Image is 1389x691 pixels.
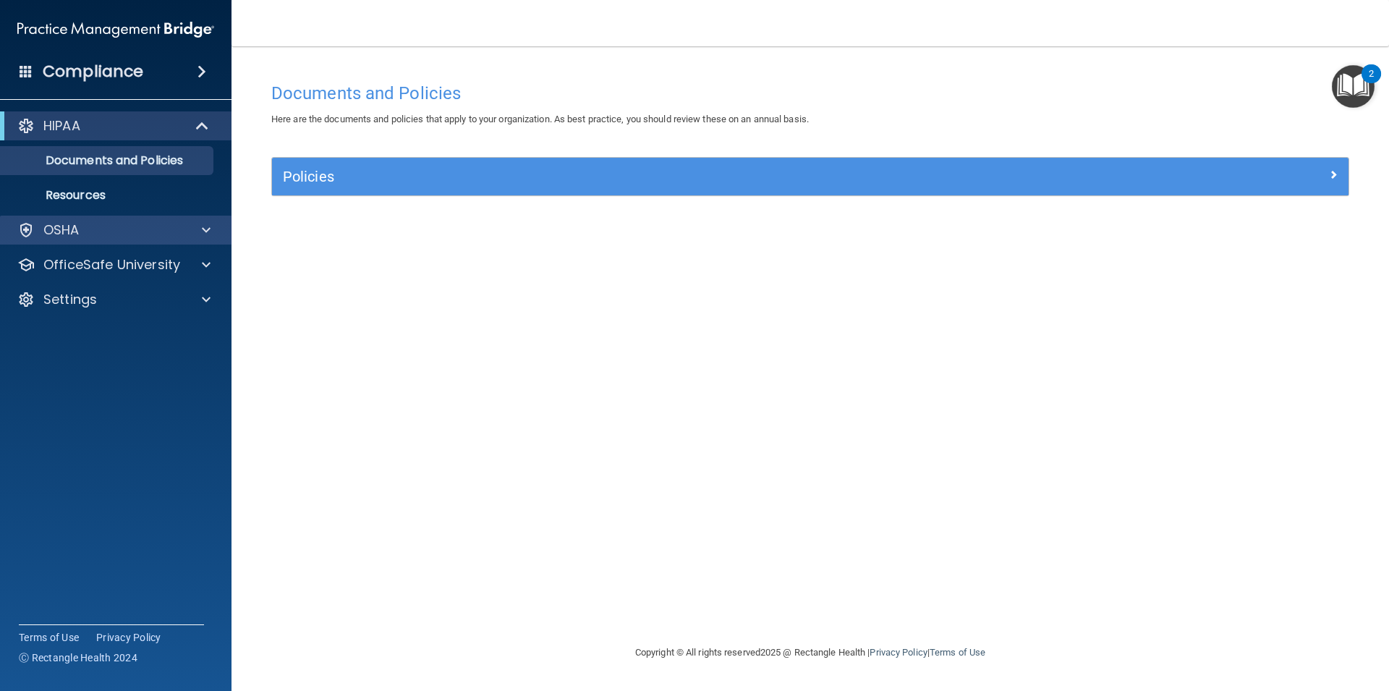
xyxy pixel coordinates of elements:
[17,221,211,239] a: OSHA
[17,256,211,274] a: OfficeSafe University
[546,629,1074,676] div: Copyright © All rights reserved 2025 @ Rectangle Health | |
[1369,74,1374,93] div: 2
[271,84,1349,103] h4: Documents and Policies
[43,291,97,308] p: Settings
[43,62,143,82] h4: Compliance
[1139,588,1372,646] iframe: Drift Widget Chat Controller
[43,221,80,239] p: OSHA
[271,114,809,124] span: Here are the documents and policies that apply to your organization. As best practice, you should...
[19,630,79,645] a: Terms of Use
[930,647,985,658] a: Terms of Use
[283,169,1069,185] h5: Policies
[43,256,180,274] p: OfficeSafe University
[17,15,214,44] img: PMB logo
[96,630,161,645] a: Privacy Policy
[9,153,207,168] p: Documents and Policies
[870,647,927,658] a: Privacy Policy
[17,291,211,308] a: Settings
[19,650,137,665] span: Ⓒ Rectangle Health 2024
[17,117,210,135] a: HIPAA
[9,188,207,203] p: Resources
[283,165,1338,188] a: Policies
[43,117,80,135] p: HIPAA
[1332,65,1375,108] button: Open Resource Center, 2 new notifications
